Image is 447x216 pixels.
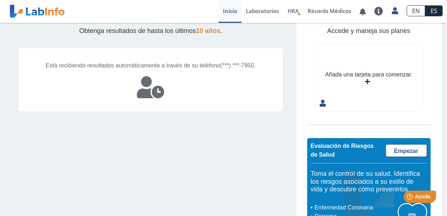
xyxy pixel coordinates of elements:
span: Empezar [394,148,418,154]
span: Accede y maneja sus planes [327,27,410,34]
span: 10 años [196,27,220,34]
span: Obtenga resultados de hasta los últimos . [79,27,222,34]
span: Evaluación de Riesgos de Salud [311,143,374,158]
a: EN [407,5,425,16]
iframe: Help widget launcher [382,188,439,208]
div: Añada una tarjeta para comenzar. [325,70,412,79]
h5: Toma el control de su salud. Identifica los riesgos asociados a su estilo de vida y descubre cómo... [311,170,427,194]
a: Empezar [386,144,427,157]
li: Enfermedad Coronaria [313,203,398,212]
a: ES [425,5,443,16]
span: Está recibiendo resultados automáticamente a través de su teléfono [46,62,220,68]
span: HRA [288,7,299,14]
